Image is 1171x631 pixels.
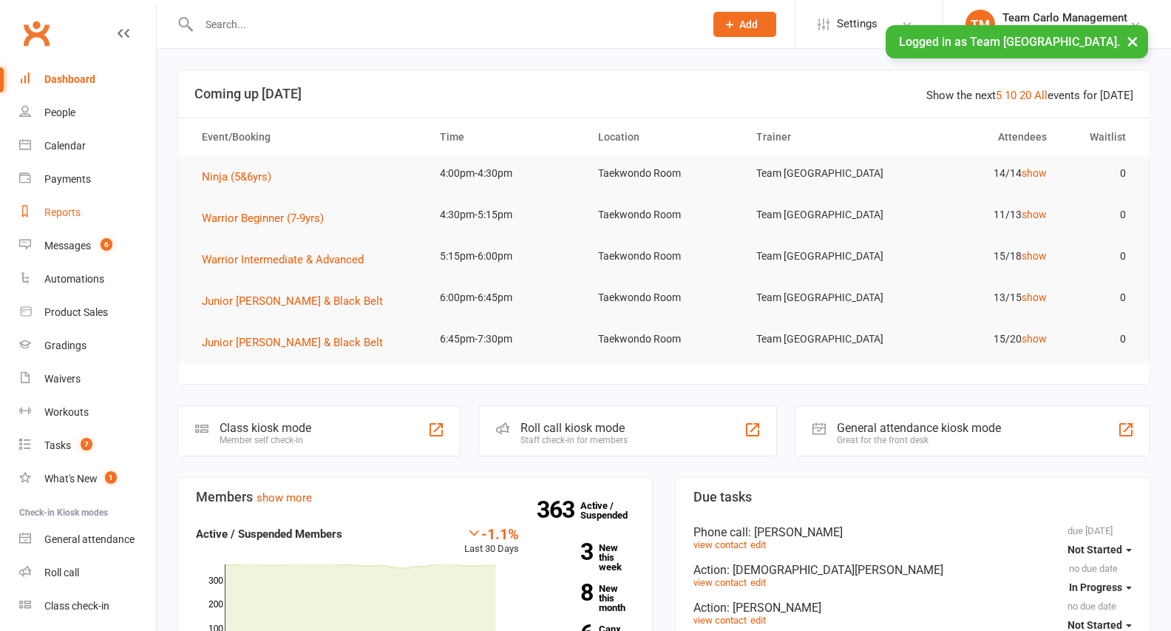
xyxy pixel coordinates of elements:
[585,280,743,315] td: Taekwondo Room
[194,87,1133,101] h3: Coming up [DATE]
[727,601,821,615] span: : [PERSON_NAME]
[427,118,585,156] th: Time
[19,556,156,590] a: Roll call
[44,107,75,118] div: People
[101,238,112,251] span: 6
[427,280,585,315] td: 6:00pm-6:45pm
[743,198,901,232] td: Team [GEOGRAPHIC_DATA]
[901,118,1059,156] th: Attendees
[19,196,156,229] a: Reports
[1022,167,1047,179] a: show
[713,12,776,37] button: Add
[196,527,342,541] strong: Active / Suspended Members
[44,173,91,185] div: Payments
[44,340,86,351] div: Gradings
[1068,619,1122,631] span: Not Started
[750,539,766,550] a: edit
[1119,25,1146,57] button: ×
[541,543,634,572] a: 3New this week
[901,239,1059,274] td: 15/18
[202,334,393,351] button: Junior [PERSON_NAME] & Black Belt
[44,406,89,418] div: Workouts
[19,63,156,96] a: Dashboard
[926,87,1133,104] div: Show the next events for [DATE]
[202,251,374,269] button: Warrior Intermediate & Advanced
[202,253,364,266] span: Warrior Intermediate & Advanced
[965,10,995,39] div: TM
[1022,291,1047,303] a: show
[1068,544,1122,556] span: Not Started
[19,362,156,396] a: Waivers
[750,577,766,588] a: edit
[837,421,1001,435] div: General attendance kiosk mode
[202,170,271,183] span: Ninja (5&6yrs)
[1034,89,1048,102] a: All
[257,491,312,505] a: show more
[901,156,1059,191] td: 14/14
[585,198,743,232] td: Taekwondo Room
[541,541,593,563] strong: 3
[44,73,95,85] div: Dashboard
[1002,24,1130,38] div: Team [GEOGRAPHIC_DATA]
[202,336,383,349] span: Junior [PERSON_NAME] & Black Belt
[44,306,108,318] div: Product Sales
[44,567,79,578] div: Roll call
[19,329,156,362] a: Gradings
[739,18,758,30] span: Add
[202,292,393,310] button: Junior [PERSON_NAME] & Black Belt
[1022,209,1047,220] a: show
[743,156,901,191] td: Team [GEOGRAPHIC_DATA]
[1060,198,1139,232] td: 0
[1060,118,1139,156] th: Waitlist
[901,322,1059,357] td: 15/20
[44,600,109,612] div: Class check-in
[899,35,1120,49] span: Logged in as Team [GEOGRAPHIC_DATA].
[1069,581,1122,593] span: In Progress
[464,525,519,541] div: -1.1%
[19,229,156,263] a: Messages 6
[44,140,86,152] div: Calendar
[19,96,156,129] a: People
[1069,574,1132,601] button: In Progress
[727,563,943,577] span: : [DEMOGRAPHIC_DATA][PERSON_NAME]
[837,7,878,41] span: Settings
[743,322,901,357] td: Team [GEOGRAPHIC_DATA]
[1060,280,1139,315] td: 0
[743,118,901,156] th: Trainer
[693,539,747,550] a: view contact
[748,525,843,539] span: : [PERSON_NAME]
[520,421,628,435] div: Roll call kiosk mode
[202,209,334,227] button: Warrior Beginner (7-9yrs)
[541,581,593,604] strong: 8
[44,373,81,385] div: Waivers
[1022,333,1047,345] a: show
[1002,11,1130,24] div: Team Carlo Management
[427,198,585,232] td: 4:30pm-5:15pm
[1005,89,1016,102] a: 10
[202,212,324,225] span: Warrior Beginner (7-9yrs)
[105,471,117,484] span: 1
[427,156,585,191] td: 4:00pm-4:30pm
[901,198,1059,232] td: 11/13
[585,239,743,274] td: Taekwondo Room
[1060,322,1139,357] td: 0
[1060,156,1139,191] td: 0
[189,118,427,156] th: Event/Booking
[220,435,311,445] div: Member self check-in
[541,584,634,613] a: 8New this month
[750,615,766,626] a: edit
[44,206,81,218] div: Reports
[427,322,585,357] td: 6:45pm-7:30pm
[1068,536,1132,563] button: Not Started
[44,533,135,545] div: General attendance
[996,89,1002,102] a: 5
[220,421,311,435] div: Class kiosk mode
[693,525,1132,539] div: Phone call
[585,322,743,357] td: Taekwondo Room
[44,240,91,252] div: Messages
[743,280,901,315] td: Team [GEOGRAPHIC_DATA]
[44,439,71,451] div: Tasks
[19,263,156,296] a: Automations
[837,435,1001,445] div: Great for the front desk
[18,15,55,52] a: Clubworx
